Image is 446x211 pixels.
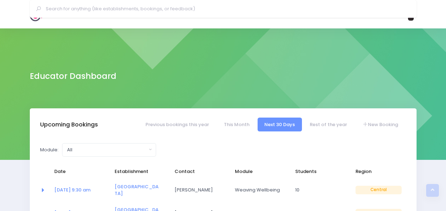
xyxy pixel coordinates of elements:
span: [PERSON_NAME] [175,186,221,194]
td: <a href="https://app.stjis.org.nz/bookings/523545" class="font-weight-bold">08 Oct at 9:30 am</a> [50,179,110,202]
h3: Upcoming Bookings [40,121,98,128]
span: Date [54,168,100,175]
span: Region [356,168,402,175]
td: <a href="https://app.stjis.org.nz/establishments/208716" class="font-weight-bold">Kinohaku School... [110,179,170,202]
td: 10 [291,179,351,202]
td: Dawn Telfer [170,179,230,202]
td: Weaving Wellbeing [230,179,291,202]
a: [DATE] 9:30 am [54,186,90,193]
a: Rest of the year [303,118,354,131]
div: All [67,146,147,153]
label: Module: [40,146,59,153]
span: 10 [295,186,341,194]
a: [GEOGRAPHIC_DATA] [115,183,159,197]
button: All [62,143,156,157]
a: Previous bookings this year [138,118,216,131]
span: Central [356,186,402,194]
input: Search for anything (like establishments, bookings, or feedback) [46,4,407,14]
span: Weaving Wellbeing [235,186,281,194]
a: New Booking [355,118,405,131]
span: Contact [175,168,221,175]
span: Module [235,168,281,175]
span: Students [295,168,341,175]
td: Central [351,179,406,202]
h2: Educator Dashboard [30,71,116,81]
span: Establishment [115,168,161,175]
a: Next 30 Days [258,118,302,131]
a: This Month [217,118,256,131]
